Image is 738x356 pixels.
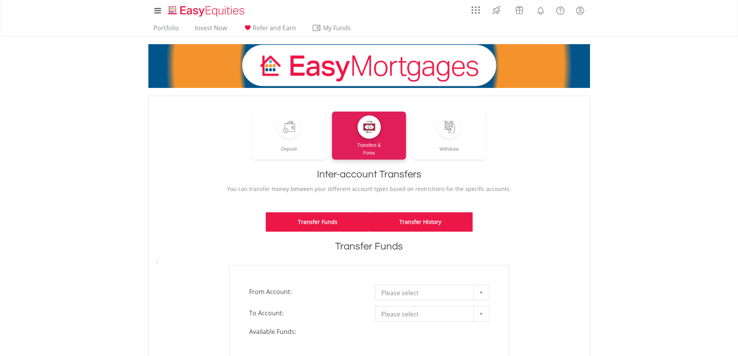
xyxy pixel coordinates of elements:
h1: Inter-account Transfers [157,167,582,181]
div: Withdraw [412,139,486,153]
a: Withdraw [412,112,486,160]
img: EasyMortage Promotion Banner [148,44,590,88]
a: Home page [165,2,248,17]
span: Refer and Earn [253,24,296,32]
a: Transfers &Forex [332,112,406,160]
a: Notifications [531,2,550,17]
a: My Profile [570,2,590,19]
p: You can transfer money between your different account types based on restrictions for the specifi... [157,185,582,193]
span: From Account: [243,285,369,299]
img: vouchers-v2.svg [513,4,526,16]
span: Available Funds: [243,327,369,336]
a: Invest Now [192,24,230,36]
img: grid-menu-icon.svg [471,6,480,14]
div: Deposit [252,139,326,153]
a: Refer and Earn [240,24,299,36]
a: FAQ's and Support [550,2,570,17]
span: Please select [381,306,471,322]
a: Vouchers [508,2,531,16]
a: Transfer Funds [266,212,369,232]
img: thrive-v2.svg [490,4,503,16]
a: AppsGrid [466,2,485,14]
div: Transfers & Forex [332,139,406,157]
span: To Account: [243,306,369,320]
h1: Transfer Funds [157,239,582,253]
a: Portfolio [150,24,182,36]
img: EasyEquities_Logo.png [167,5,248,17]
span: Please select [381,285,471,301]
span: My Funds [312,23,363,33]
a: Transfer History [369,212,473,232]
a: Deposit [252,112,326,160]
